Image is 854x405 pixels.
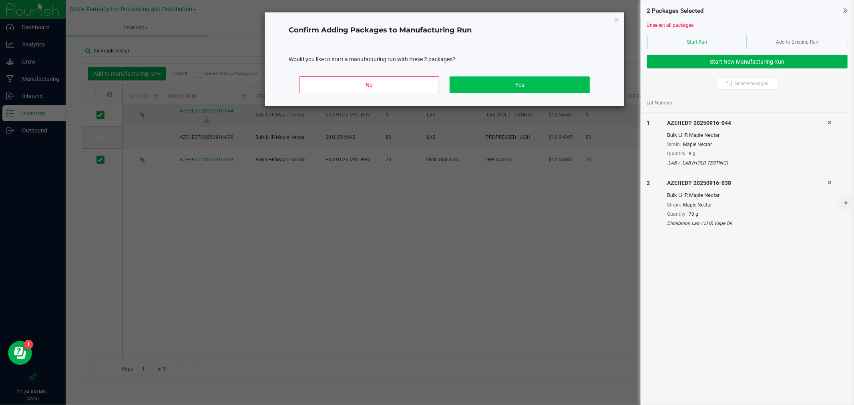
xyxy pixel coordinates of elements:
[450,76,590,93] button: Yes
[299,76,439,93] button: No
[289,55,600,64] div: Would you like to start a manufacturing run with these 2 packages?
[24,340,33,349] iframe: Resource center unread badge
[8,341,32,365] iframe: Resource center
[289,25,600,36] h4: Confirm Adding Packages to Manufacturing Run
[614,14,619,24] button: Close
